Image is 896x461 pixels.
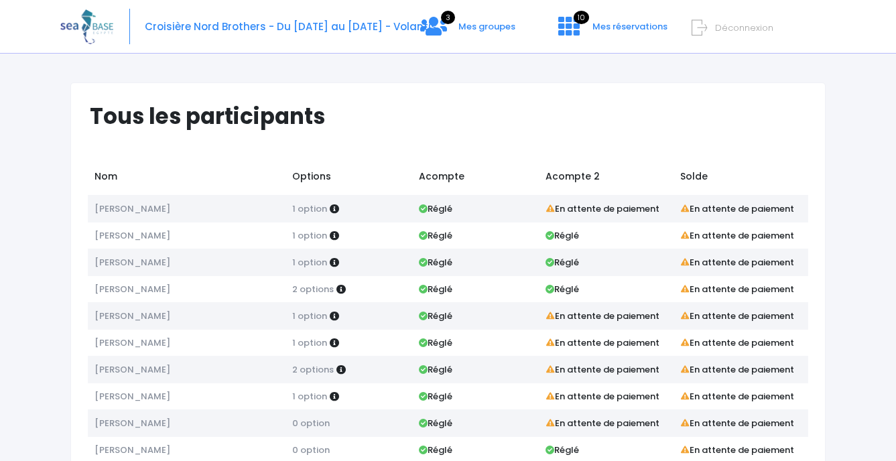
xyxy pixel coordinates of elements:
span: [PERSON_NAME] [94,363,170,376]
strong: Réglé [546,229,579,242]
strong: Réglé [419,283,452,295]
span: [PERSON_NAME] [94,229,170,242]
strong: En attente de paiement [680,336,794,349]
span: [PERSON_NAME] [94,202,170,215]
span: 1 option [292,336,327,349]
span: 1 option [292,390,327,403]
strong: En attente de paiement [680,256,794,269]
strong: En attente de paiement [546,363,659,376]
strong: Réglé [419,310,452,322]
span: 2 options [292,283,334,295]
strong: En attente de paiement [546,417,659,430]
strong: Réglé [546,256,579,269]
span: [PERSON_NAME] [94,283,170,295]
span: 1 option [292,229,327,242]
td: Options [285,163,412,195]
a: 10 Mes réservations [548,25,676,38]
strong: En attente de paiement [680,417,794,430]
span: 1 option [292,310,327,322]
span: 0 option [292,444,330,456]
strong: En attente de paiement [680,390,794,403]
a: 3 Mes groupes [409,25,526,38]
strong: En attente de paiement [680,363,794,376]
strong: En attente de paiement [680,283,794,295]
span: [PERSON_NAME] [94,336,170,349]
strong: Réglé [419,256,452,269]
span: 3 [441,11,455,24]
strong: Réglé [419,417,452,430]
span: Croisière Nord Brothers - Du [DATE] au [DATE] - Volantis [145,19,437,34]
strong: Réglé [419,229,452,242]
span: Mes réservations [592,20,667,33]
strong: Réglé [546,444,579,456]
strong: En attente de paiement [546,336,659,349]
span: 1 option [292,202,327,215]
strong: En attente de paiement [680,202,794,215]
td: Solde [674,163,808,195]
strong: Réglé [419,444,452,456]
span: [PERSON_NAME] [94,310,170,322]
span: Mes groupes [458,20,515,33]
td: Nom [88,163,285,195]
strong: Réglé [419,363,452,376]
td: Acompte [412,163,539,195]
strong: Réglé [546,283,579,295]
h1: Tous les participants [90,103,818,129]
strong: Réglé [419,202,452,215]
span: Déconnexion [715,21,773,34]
td: Acompte 2 [539,163,674,195]
span: [PERSON_NAME] [94,256,170,269]
strong: En attente de paiement [546,202,659,215]
strong: En attente de paiement [680,444,794,456]
span: 2 options [292,363,334,376]
span: 10 [574,11,589,24]
span: [PERSON_NAME] [94,390,170,403]
span: 1 option [292,256,327,269]
strong: En attente de paiement [546,310,659,322]
strong: Réglé [419,390,452,403]
span: [PERSON_NAME] [94,444,170,456]
span: [PERSON_NAME] [94,417,170,430]
strong: En attente de paiement [680,310,794,322]
strong: En attente de paiement [546,390,659,403]
strong: En attente de paiement [680,229,794,242]
strong: Réglé [419,336,452,349]
span: 0 option [292,417,330,430]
